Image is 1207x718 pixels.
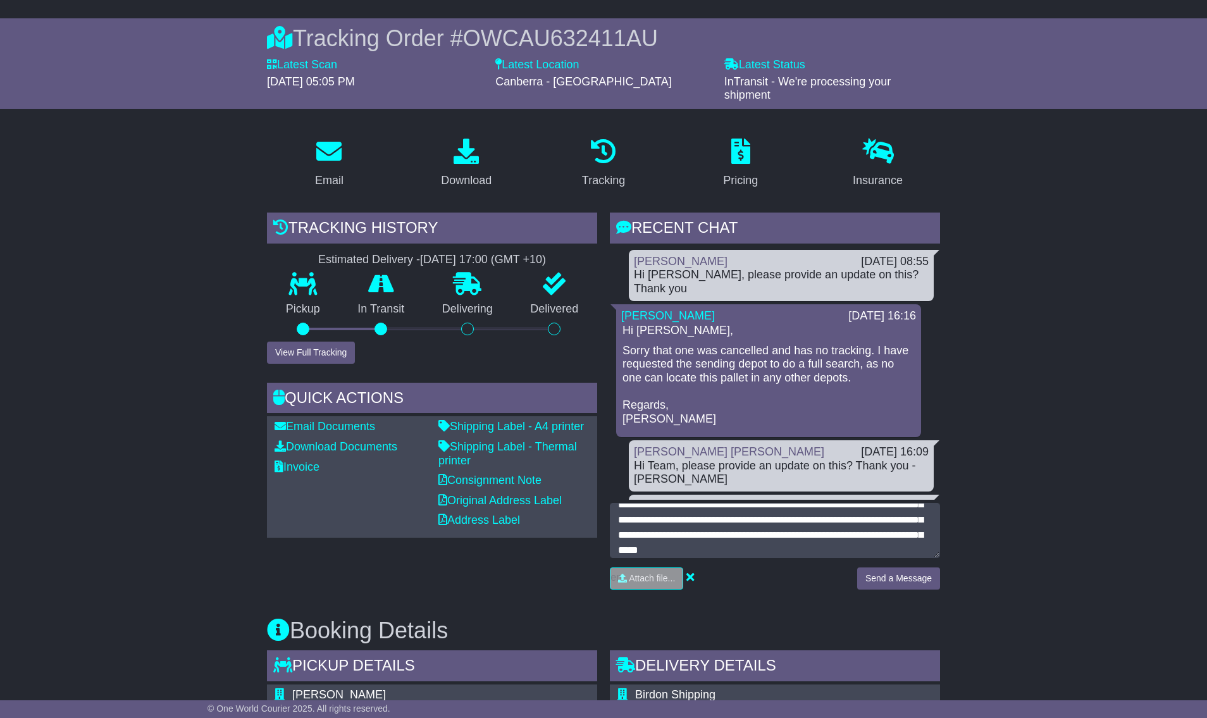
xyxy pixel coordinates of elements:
a: Consignment Note [438,474,542,486]
a: [PERSON_NAME] [634,255,727,268]
div: Delivery Details [610,650,940,684]
div: [DATE] 08:55 [861,255,929,269]
a: Original Address Label [438,494,562,507]
a: [PERSON_NAME] [621,309,715,322]
a: [PERSON_NAME] [PERSON_NAME] [634,445,824,458]
button: View Full Tracking [267,342,355,364]
p: Pickup [267,302,339,316]
div: Quick Actions [267,383,597,417]
div: Tracking history [267,213,597,247]
div: Hi Team, please provide an update on this? Thank you - [PERSON_NAME] [634,459,929,486]
span: © One World Courier 2025. All rights reserved. [207,703,390,714]
h3: Booking Details [267,618,940,643]
div: [DATE] 16:16 [848,309,916,323]
label: Latest Status [724,58,805,72]
p: In Transit [339,302,424,316]
label: Latest Location [495,58,579,72]
div: Tracking [582,172,625,189]
p: Delivered [512,302,598,316]
div: Tracking Order # [267,25,940,52]
a: Address Label [438,514,520,526]
span: [PERSON_NAME] [292,688,386,701]
a: Shipping Label - Thermal printer [438,440,577,467]
button: Send a Message [857,567,940,590]
a: Insurance [845,134,911,194]
div: [DATE] 17:00 (GMT +10) [420,253,546,267]
a: Download Documents [275,440,397,453]
a: Shipping Label - A4 printer [438,420,584,433]
div: Email [315,172,344,189]
p: Sorry that one was cancelled and has no tracking. I have requested the sending depot to do a full... [622,344,915,426]
div: Estimated Delivery - [267,253,597,267]
p: Delivering [423,302,512,316]
div: RECENT CHAT [610,213,940,247]
a: Email Documents [275,420,375,433]
label: Latest Scan [267,58,337,72]
span: Birdon Shipping [635,688,715,701]
a: Invoice [275,461,319,473]
div: Download [441,172,492,189]
span: OWCAU632411AU [463,25,658,51]
span: InTransit - We're processing your shipment [724,75,891,102]
a: Download [433,134,500,194]
div: [DATE] 16:09 [861,445,929,459]
span: Canberra - [GEOGRAPHIC_DATA] [495,75,671,88]
div: Insurance [853,172,903,189]
div: Hi [PERSON_NAME], please provide an update on this? Thank you [634,268,929,295]
p: Hi [PERSON_NAME], [622,324,915,338]
span: [DATE] 05:05 PM [267,75,355,88]
a: Email [307,134,352,194]
a: Pricing [715,134,766,194]
div: Pricing [723,172,758,189]
div: Pickup Details [267,650,597,684]
a: Tracking [574,134,633,194]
